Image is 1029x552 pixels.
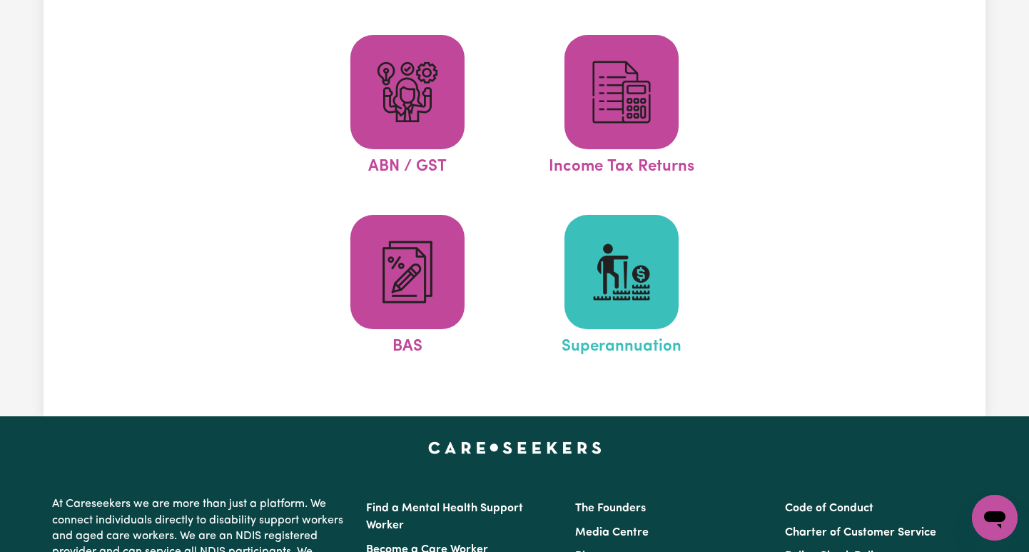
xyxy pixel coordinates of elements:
a: The Founders [575,503,646,514]
a: Media Centre [575,527,649,538]
a: Charter of Customer Service [785,527,936,538]
span: ABN / GST [368,149,447,179]
a: Income Tax Returns [519,35,724,179]
a: Code of Conduct [785,503,873,514]
a: ABN / GST [305,35,510,179]
a: Find a Mental Health Support Worker [366,503,523,531]
span: Income Tax Returns [549,149,694,179]
span: Superannuation [562,329,681,359]
a: Superannuation [519,215,724,359]
a: Careseekers home page [428,442,602,453]
iframe: Button to launch messaging window, conversation in progress [972,495,1018,541]
a: BAS [305,215,510,359]
span: BAS [392,329,422,359]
